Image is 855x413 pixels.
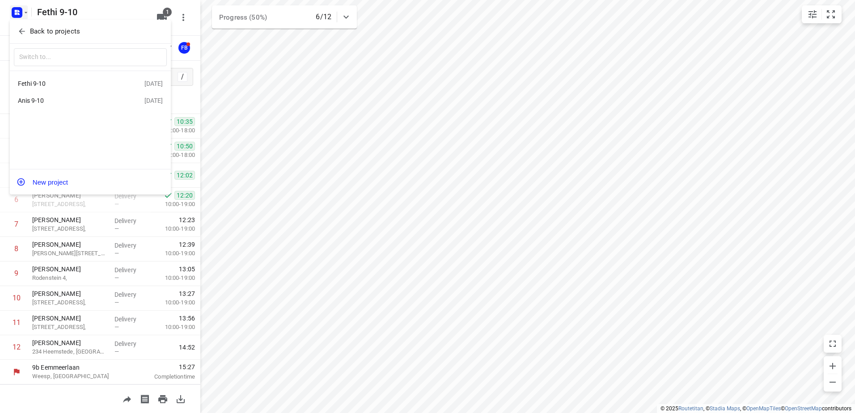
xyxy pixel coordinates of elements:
button: Back to projects [14,24,167,39]
div: Fethi 9-10[DATE] [10,75,171,92]
div: Anis 9-10[DATE] [10,92,171,110]
div: Anis 9-10 [18,97,121,104]
div: Fethi 9-10 [18,80,121,87]
button: New project [10,173,171,191]
p: Back to projects [30,26,80,37]
div: [DATE] [144,80,163,87]
input: Switch to... [14,48,167,67]
div: [DATE] [144,97,163,104]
